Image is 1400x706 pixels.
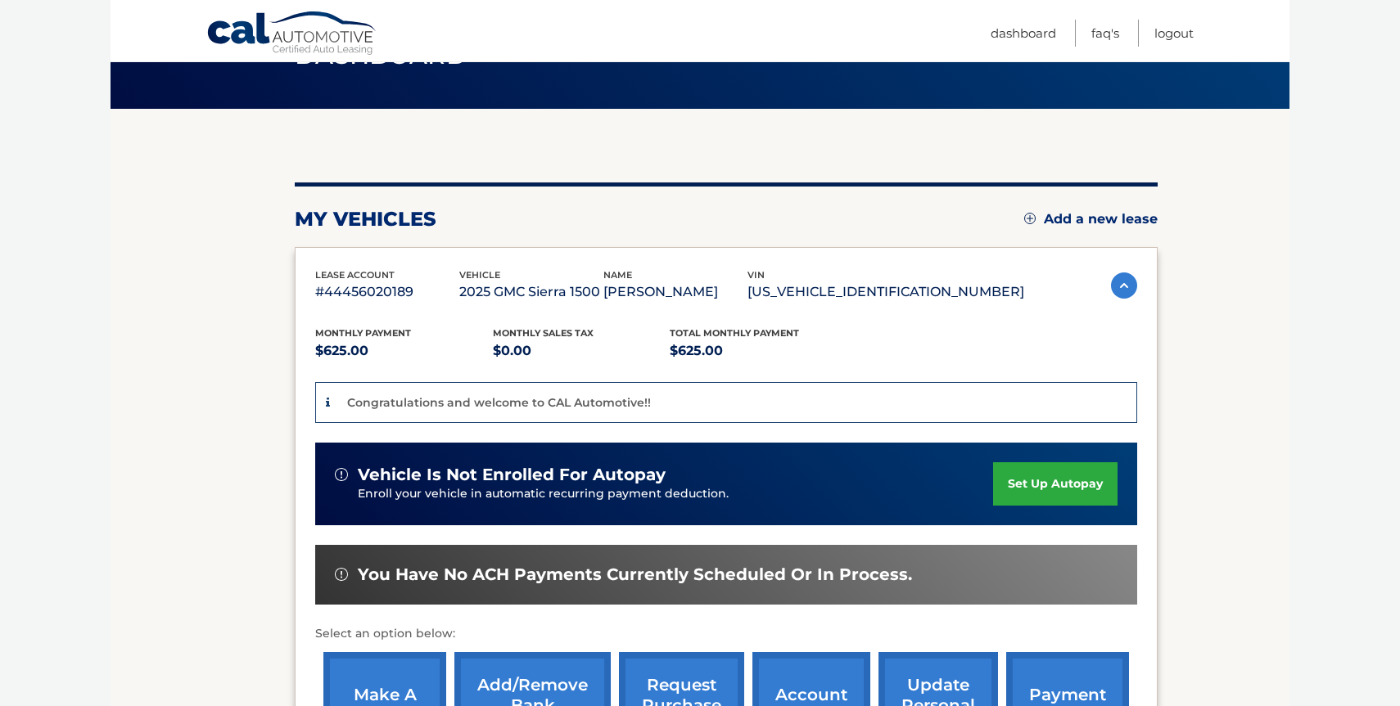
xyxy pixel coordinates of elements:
p: #44456020189 [315,281,459,304]
a: Logout [1154,20,1194,47]
a: set up autopay [993,462,1118,506]
img: alert-white.svg [335,568,348,581]
p: [US_VEHICLE_IDENTIFICATION_NUMBER] [747,281,1024,304]
p: $0.00 [493,340,671,362]
a: Cal Automotive [206,11,378,58]
span: vin [747,269,765,281]
span: vehicle [459,269,500,281]
p: Select an option below: [315,624,1137,644]
span: Total Monthly Payment [670,327,799,339]
span: You have no ACH payments currently scheduled or in process. [358,564,912,585]
span: Monthly sales Tax [493,327,594,339]
p: Congratulations and welcome to CAL Automotive!! [347,395,651,410]
img: alert-white.svg [335,468,348,481]
span: lease account [315,269,395,281]
h2: my vehicles [295,207,436,232]
a: Add a new lease [1024,211,1158,227]
a: FAQ's [1091,20,1119,47]
span: Monthly Payment [315,327,411,339]
p: $625.00 [315,340,493,362]
p: Enroll your vehicle in automatic recurring payment deduction. [358,485,993,503]
span: name [603,269,632,281]
p: 2025 GMC Sierra 1500 [459,281,603,304]
img: add.svg [1024,213,1036,224]
p: $625.00 [670,340,847,362]
span: vehicle is not enrolled for autopay [358,465,666,485]
img: accordion-active.svg [1111,272,1137,299]
a: Dashboard [991,20,1056,47]
p: [PERSON_NAME] [603,281,747,304]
